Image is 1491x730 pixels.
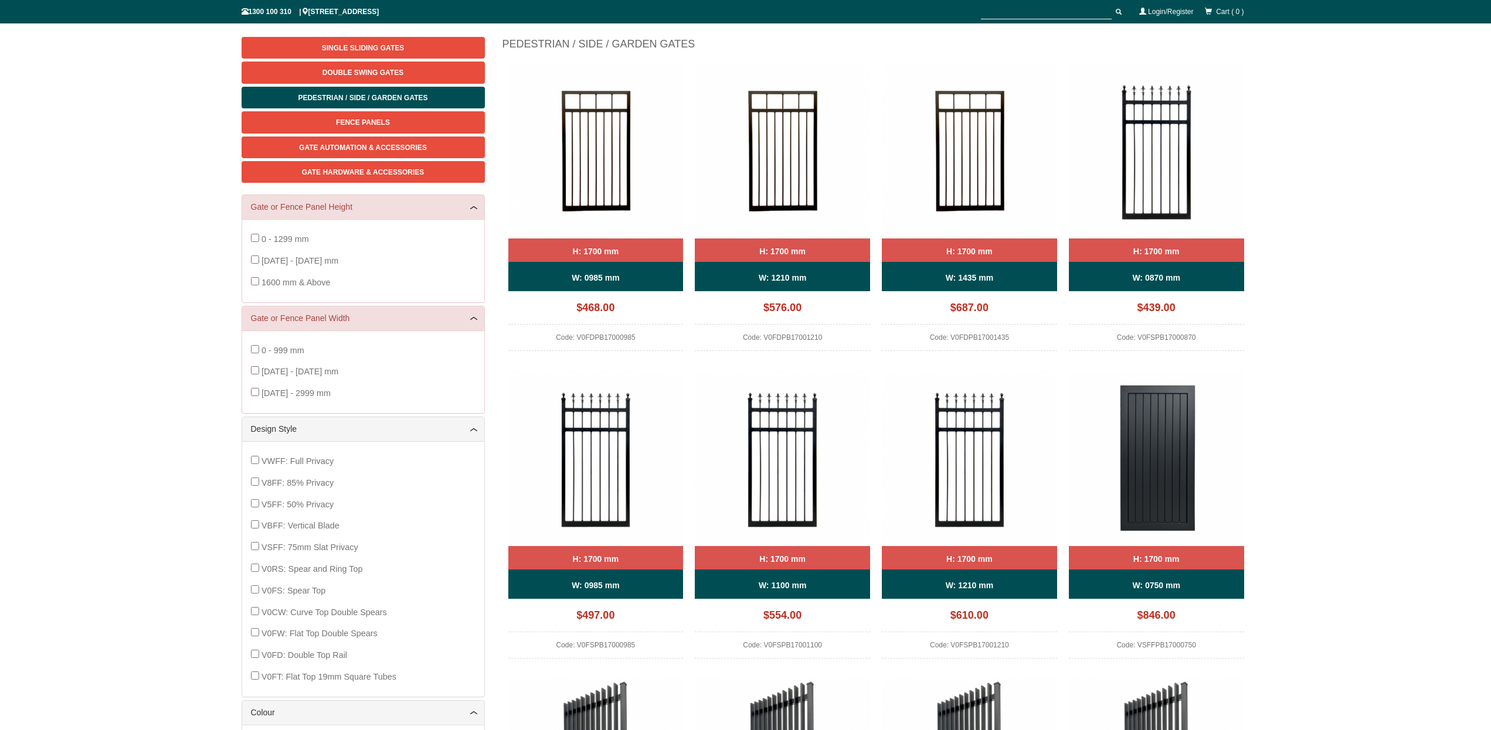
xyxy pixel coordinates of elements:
span: V0RS: Spear and Ring Top [261,564,363,574]
span: V0FD: Double Top Rail [261,650,347,660]
img: VSFFPB - Welded 75mm Vertical Slat Privacy Gate - Aluminium Pedestrian / Side Gate - Matte Black ... [1069,371,1244,546]
span: 0 - 1299 mm [261,234,309,244]
div: Code: V0FDPB17000985 [508,330,684,351]
div: $468.00 [508,297,684,325]
a: Fence Panels [242,111,485,133]
a: Login/Register [1148,8,1193,16]
a: Colour [251,707,476,719]
b: H: 1700 mm [946,247,993,256]
span: Cart ( 0 ) [1216,8,1244,16]
img: V0FDPB - Flat Top (Double Top Rail) - Aluminium Pedestrian / Side Gate (Single Swing Gate) - Matt... [695,63,870,238]
b: H: 1700 mm [946,554,993,564]
span: Fence Panels [336,118,390,127]
img: V0FSPB - Spear Top (Fleur-de-lis) - Aluminium Pedestrian / Side Gate (Single Swing Gate) - Matte ... [508,371,684,546]
b: W: 1435 mm [946,273,993,282]
div: Code: V0FDPB17001435 [882,330,1057,351]
span: V0FW: Flat Top Double Spears [261,629,378,638]
a: VSFFPB - Welded 75mm Vertical Slat Privacy Gate - Aluminium Pedestrian / Side Gate - Matte Black ... [1069,371,1244,659]
span: Gate Hardware & Accessories [302,168,424,176]
b: W: 0870 mm [1132,273,1180,282]
span: V0CW: Curve Top Double Spears [261,608,387,617]
b: H: 1700 mm [1133,554,1180,564]
div: $610.00 [882,605,1057,632]
input: SEARCH PRODUCTS [981,5,1112,19]
span: VBFF: Vertical Blade [261,521,339,530]
a: Gate or Fence Panel Width [251,312,476,325]
img: V0FSPB - Spear Top (Fleur-de-lis) - Aluminium Pedestrian / Side Gate (Single Swing Gate) - Matte ... [695,371,870,546]
span: [DATE] - [DATE] mm [261,367,338,376]
span: Pedestrian / Side / Garden Gates [298,94,427,102]
div: Code: V0FSPB17001210 [882,638,1057,659]
b: W: 1100 mm [759,581,806,590]
a: Single Sliding Gates [242,37,485,59]
img: V0FSPB - Spear Top (Fleur-de-lis) - Aluminium Pedestrian / Side Gate (Single Swing Gate) - Matte ... [882,371,1057,546]
img: V0FDPB - Flat Top (Double Top Rail) - Aluminium Pedestrian / Side Gate (Single Swing Gate) - Matt... [882,63,1057,238]
b: H: 1700 mm [1133,247,1180,256]
a: V0FSPB - Spear Top (Fleur-de-lis) - Aluminium Pedestrian / Side Gate (Single Swing Gate) - Matte ... [695,371,870,659]
div: Code: VSFFPB17000750 [1069,638,1244,659]
span: Double Swing Gates [322,69,403,77]
b: W: 0750 mm [1132,581,1180,590]
a: V0FSPB - Spear Top (Fleur-de-lis) - Aluminium Pedestrian / Side Gate (Single Swing Gate) - Matte ... [1069,63,1244,351]
b: W: 0985 mm [572,581,619,590]
div: $846.00 [1069,605,1244,632]
a: Gate Automation & Accessories [242,137,485,158]
div: Code: V0FSPB17001100 [695,638,870,659]
span: V8FF: 85% Privacy [261,478,334,487]
a: Gate Hardware & Accessories [242,161,485,183]
iframe: LiveChat chat widget [1256,417,1491,689]
b: W: 1210 mm [946,581,993,590]
img: V0FSPB - Spear Top (Fleur-de-lis) - Aluminium Pedestrian / Side Gate (Single Swing Gate) - Matte ... [1069,63,1244,238]
b: H: 1700 mm [573,247,619,256]
a: V0FSPB - Spear Top (Fleur-de-lis) - Aluminium Pedestrian / Side Gate (Single Swing Gate) - Matte ... [882,371,1057,659]
span: 1300 100 310 | [STREET_ADDRESS] [242,8,379,16]
span: VWFF: Full Privacy [261,456,334,466]
span: [DATE] - [DATE] mm [261,256,338,265]
b: H: 1700 mm [759,247,806,256]
div: $554.00 [695,605,870,632]
img: V0FDPB - Flat Top (Double Top Rail) - Aluminium Pedestrian / Side Gate (Single Swing Gate) - Matt... [508,63,684,238]
a: Pedestrian / Side / Garden Gates [242,87,485,108]
span: Gate Automation & Accessories [299,144,427,152]
h1: Pedestrian / Side / Garden Gates [502,37,1250,57]
b: W: 1210 mm [759,273,806,282]
span: [DATE] - 2999 mm [261,388,331,398]
b: H: 1700 mm [759,554,806,564]
a: Gate or Fence Panel Height [251,201,476,213]
span: V5FF: 50% Privacy [261,500,334,509]
div: $439.00 [1069,297,1244,325]
span: 1600 mm & Above [261,278,331,287]
div: $687.00 [882,297,1057,325]
a: Design Style [251,423,476,435]
div: Code: V0FDPB17001210 [695,330,870,351]
span: Single Sliding Gates [322,44,404,52]
span: 0 - 999 mm [261,346,304,355]
a: V0FDPB - Flat Top (Double Top Rail) - Aluminium Pedestrian / Side Gate (Single Swing Gate) - Matt... [882,63,1057,351]
span: V0FT: Flat Top 19mm Square Tubes [261,672,396,681]
div: Code: V0FSPB17000985 [508,638,684,659]
span: V0FS: Spear Top [261,586,325,595]
div: Code: V0FSPB17000870 [1069,330,1244,351]
span: VSFF: 75mm Slat Privacy [261,543,358,552]
a: V0FDPB - Flat Top (Double Top Rail) - Aluminium Pedestrian / Side Gate (Single Swing Gate) - Matt... [695,63,870,351]
b: W: 0985 mm [572,273,619,282]
a: Double Swing Gates [242,62,485,83]
a: V0FDPB - Flat Top (Double Top Rail) - Aluminium Pedestrian / Side Gate (Single Swing Gate) - Matt... [508,63,684,351]
a: V0FSPB - Spear Top (Fleur-de-lis) - Aluminium Pedestrian / Side Gate (Single Swing Gate) - Matte ... [508,371,684,659]
div: $576.00 [695,297,870,325]
b: H: 1700 mm [573,554,619,564]
div: $497.00 [508,605,684,632]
